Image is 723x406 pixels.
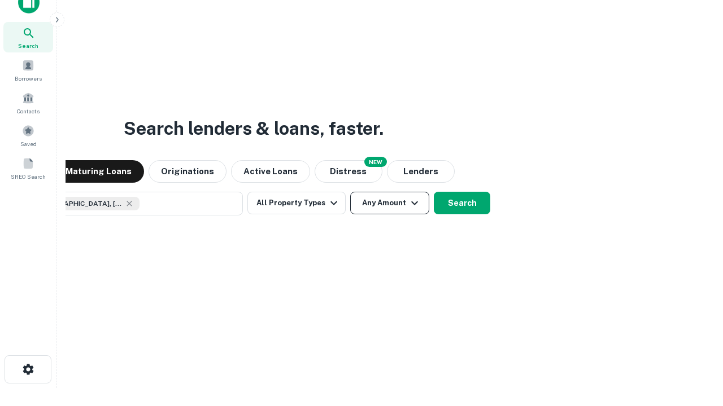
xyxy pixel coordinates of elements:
[15,74,42,83] span: Borrowers
[11,172,46,181] span: SREO Search
[315,160,382,183] button: Search distressed loans with lien and other non-mortgage details.
[149,160,227,183] button: Originations
[17,107,40,116] span: Contacts
[231,160,310,183] button: Active Loans
[667,316,723,370] iframe: Chat Widget
[3,55,53,85] a: Borrowers
[3,153,53,183] a: SREO Search
[387,160,455,183] button: Lenders
[364,157,387,167] div: NEW
[3,22,53,52] a: Search
[53,160,144,183] button: Maturing Loans
[3,87,53,118] a: Contacts
[17,192,243,215] button: [GEOGRAPHIC_DATA], [GEOGRAPHIC_DATA], [GEOGRAPHIC_DATA]
[38,198,123,209] span: [GEOGRAPHIC_DATA], [GEOGRAPHIC_DATA], [GEOGRAPHIC_DATA]
[18,41,38,50] span: Search
[3,120,53,151] a: Saved
[434,192,490,214] button: Search
[20,139,37,148] span: Saved
[247,192,346,214] button: All Property Types
[124,115,384,142] h3: Search lenders & loans, faster.
[350,192,429,214] button: Any Amount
